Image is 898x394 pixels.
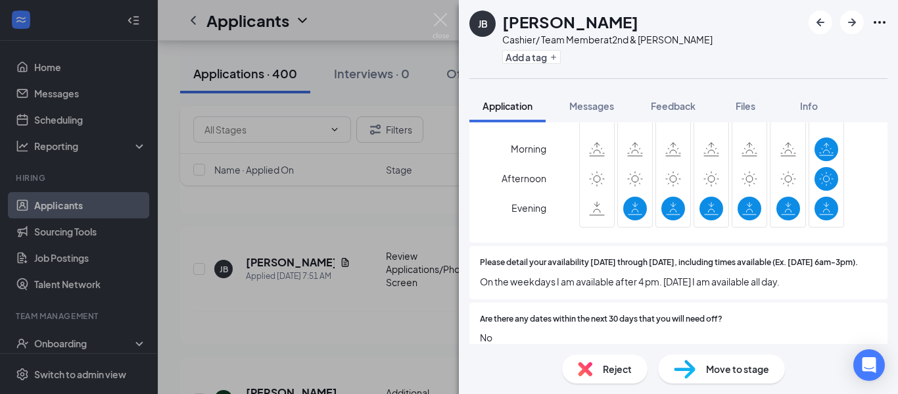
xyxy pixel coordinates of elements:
[480,313,722,326] span: Are there any dates within the next 30 days that you will need off?
[550,53,557,61] svg: Plus
[706,362,769,376] span: Move to stage
[840,11,864,34] button: ArrowRight
[480,257,858,269] span: Please detail your availability [DATE] through [DATE], including times available (Ex. [DATE] 6am-...
[853,349,885,381] div: Open Intercom Messenger
[502,50,561,64] button: PlusAdd a tag
[502,166,546,190] span: Afternoon
[872,14,887,30] svg: Ellipses
[502,33,713,46] div: Cashier/ Team Member at 2nd & [PERSON_NAME]
[511,137,546,160] span: Morning
[809,11,832,34] button: ArrowLeftNew
[478,17,488,30] div: JB
[511,196,546,220] span: Evening
[483,100,532,112] span: Application
[480,274,877,289] span: On the weekdays I am available after 4 pm. [DATE] I am available all day.
[651,100,696,112] span: Feedback
[736,100,755,112] span: Files
[502,11,638,33] h1: [PERSON_NAME]
[603,362,632,376] span: Reject
[480,330,877,345] span: No
[569,100,614,112] span: Messages
[844,14,860,30] svg: ArrowRight
[813,14,828,30] svg: ArrowLeftNew
[800,100,818,112] span: Info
